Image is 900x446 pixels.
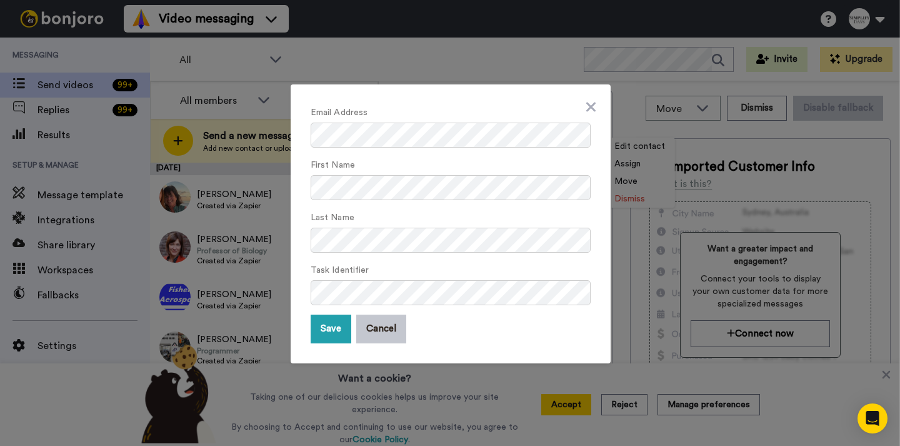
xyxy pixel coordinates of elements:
[311,159,355,172] label: First Name
[311,315,351,343] button: Save
[857,403,887,433] div: Open Intercom Messenger
[311,264,369,277] label: Task Identifier
[356,315,406,343] button: Cancel
[311,211,354,225] label: Last Name
[311,106,367,119] label: Email Address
